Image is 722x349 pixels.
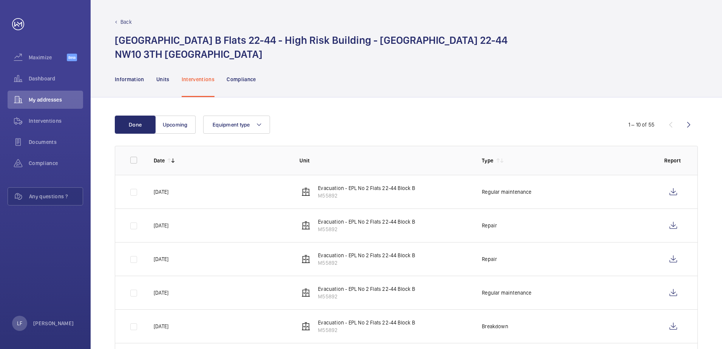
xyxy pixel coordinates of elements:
[628,121,654,128] div: 1 – 10 of 55
[318,225,415,233] p: M55892
[318,326,415,334] p: M55892
[155,116,196,134] button: Upcoming
[482,188,531,196] p: Regular maintenance
[213,122,250,128] span: Equipment type
[227,76,256,83] p: Compliance
[120,18,132,26] p: Back
[29,75,83,82] span: Dashboard
[29,193,83,200] span: Any questions ?
[482,323,508,330] p: Breakdown
[154,289,168,296] p: [DATE]
[154,323,168,330] p: [DATE]
[482,289,531,296] p: Regular maintenance
[301,288,310,297] img: elevator.svg
[115,33,508,61] h1: [GEOGRAPHIC_DATA] B Flats 22-44 - High Risk Building - [GEOGRAPHIC_DATA] 22-44 NW10 3TH [GEOGRAPH...
[318,259,415,267] p: M55892
[115,76,144,83] p: Information
[482,255,497,263] p: Repair
[29,138,83,146] span: Documents
[301,255,310,264] img: elevator.svg
[482,222,497,229] p: Repair
[29,159,83,167] span: Compliance
[29,54,67,61] span: Maximize
[301,221,310,230] img: elevator.svg
[299,157,470,164] p: Unit
[301,187,310,196] img: elevator.svg
[154,255,168,263] p: [DATE]
[182,76,215,83] p: Interventions
[318,218,415,225] p: Evacuation - EPL No 2 Flats 22-44 Block B
[67,54,77,61] span: Beta
[154,222,168,229] p: [DATE]
[115,116,156,134] button: Done
[318,184,415,192] p: Evacuation - EPL No 2 Flats 22-44 Block B
[664,157,682,164] p: Report
[29,96,83,103] span: My addresses
[318,192,415,199] p: M55892
[318,285,415,293] p: Evacuation - EPL No 2 Flats 22-44 Block B
[156,76,170,83] p: Units
[318,293,415,300] p: M55892
[203,116,270,134] button: Equipment type
[482,157,493,164] p: Type
[301,322,310,331] img: elevator.svg
[154,157,165,164] p: Date
[154,188,168,196] p: [DATE]
[33,320,74,327] p: [PERSON_NAME]
[17,320,22,327] p: LF
[29,117,83,125] span: Interventions
[318,252,415,259] p: Evacuation - EPL No 2 Flats 22-44 Block B
[318,319,415,326] p: Evacuation - EPL No 2 Flats 22-44 Block B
